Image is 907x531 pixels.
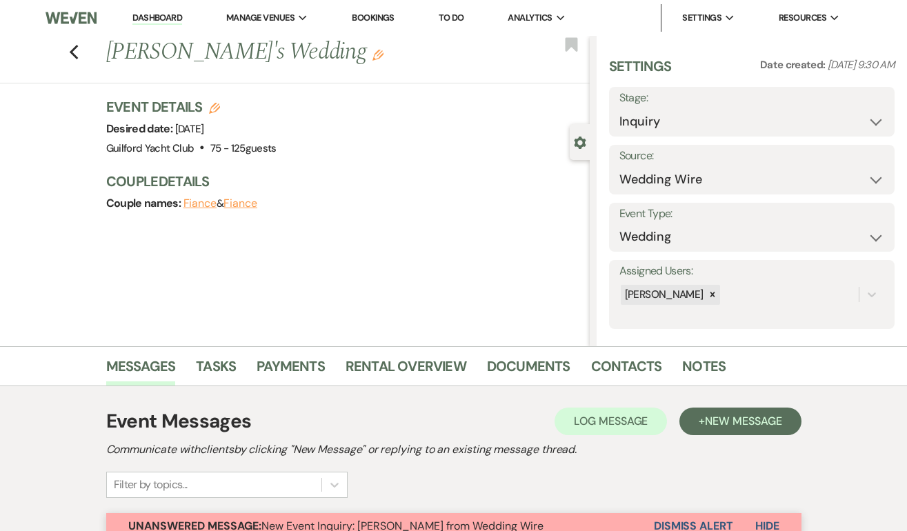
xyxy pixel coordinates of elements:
[619,88,884,108] label: Stage:
[196,355,236,385] a: Tasks
[346,355,466,385] a: Rental Overview
[132,12,182,25] a: Dashboard
[106,407,252,436] h1: Event Messages
[183,197,257,210] span: &
[106,36,488,69] h1: [PERSON_NAME]'s Wedding
[508,11,552,25] span: Analytics
[487,355,570,385] a: Documents
[682,355,726,385] a: Notes
[106,97,277,117] h3: Event Details
[106,196,183,210] span: Couple names:
[210,141,277,155] span: 75 - 125 guests
[114,477,188,493] div: Filter by topics...
[621,285,706,305] div: [PERSON_NAME]
[175,122,204,136] span: [DATE]
[183,198,217,209] button: Fiance
[828,58,895,72] span: [DATE] 9:30 AM
[555,408,667,435] button: Log Message
[439,12,464,23] a: To Do
[779,11,826,25] span: Resources
[591,355,662,385] a: Contacts
[106,441,801,458] h2: Communicate with clients by clicking "New Message" or replying to an existing message thread.
[106,172,576,191] h3: Couple Details
[705,414,781,428] span: New Message
[106,355,176,385] a: Messages
[679,408,801,435] button: +New Message
[46,3,97,32] img: Weven Logo
[352,12,395,23] a: Bookings
[619,204,884,224] label: Event Type:
[760,58,828,72] span: Date created:
[619,261,884,281] label: Assigned Users:
[226,11,295,25] span: Manage Venues
[106,141,195,155] span: Guilford Yacht Club
[372,48,383,61] button: Edit
[619,146,884,166] label: Source:
[609,57,672,87] h3: Settings
[574,414,648,428] span: Log Message
[682,11,721,25] span: Settings
[223,198,257,209] button: Fiance
[574,135,586,148] button: Close lead details
[257,355,325,385] a: Payments
[106,121,175,136] span: Desired date:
